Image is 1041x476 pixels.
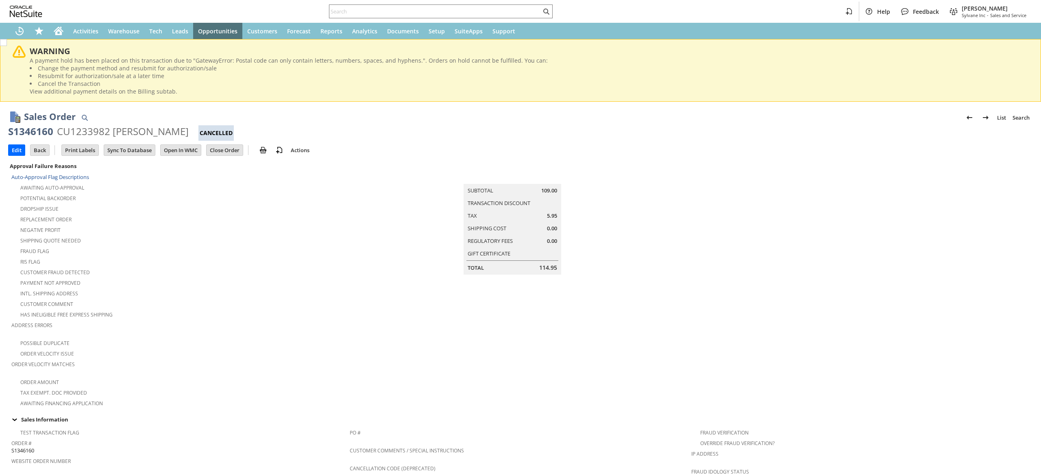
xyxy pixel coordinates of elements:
[30,145,49,155] input: Back
[172,27,188,35] span: Leads
[547,212,557,220] span: 5.95
[24,110,76,123] h1: Sales Order
[987,12,989,18] span: -
[20,429,79,436] a: Test Transaction Flag
[54,26,63,36] svg: Home
[11,458,71,465] a: Website Order Number
[464,171,561,184] caption: Summary
[29,23,49,39] div: Shortcuts
[20,269,90,276] a: Customer Fraud Detected
[20,227,61,234] a: Negative Profit
[429,27,445,35] span: Setup
[207,145,243,155] input: Close Order
[547,225,557,232] span: 0.00
[700,440,775,447] a: Override Fraud Verification?
[34,26,44,36] svg: Shortcuts
[149,27,162,35] span: Tech
[468,225,506,232] a: Shipping Cost
[492,27,515,35] span: Support
[287,27,311,35] span: Forecast
[258,145,268,155] img: print.svg
[242,23,282,39] a: Customers
[468,237,513,245] a: Regulatory Fees
[30,46,1028,57] div: WARNING
[20,248,49,255] a: Fraud Flag
[62,145,98,155] input: Print Labels
[913,8,939,15] span: Feedback
[541,7,551,16] svg: Search
[990,12,1026,18] span: Sales and Service
[20,279,81,286] a: Payment not approved
[247,27,277,35] span: Customers
[965,113,974,122] img: Previous
[8,161,346,171] div: Approval Failure Reasons
[468,212,477,219] a: Tax
[20,301,73,308] a: Customer Comment
[10,23,29,39] a: Recent Records
[468,187,493,194] a: Subtotal
[962,12,985,18] span: Sylvane Inc
[468,199,530,207] a: Transaction Discount
[20,400,103,407] a: Awaiting Financing Application
[981,113,991,122] img: Next
[108,27,139,35] span: Warehouse
[161,145,201,155] input: Open In WMC
[450,23,488,39] a: SuiteApps
[8,414,1033,425] td: Sales Information
[539,264,557,272] span: 114.95
[350,429,361,436] a: PO #
[8,414,1030,425] div: Sales Information
[11,447,34,454] span: S1346160
[198,125,234,141] div: Cancelled
[167,23,193,39] a: Leads
[350,447,464,454] a: Customer Comments / Special Instructions
[20,237,81,244] a: Shipping Quote Needed
[80,113,89,122] img: Quick Find
[424,23,450,39] a: Setup
[547,237,557,245] span: 0.00
[20,195,76,202] a: Potential Backorder
[455,27,483,35] span: SuiteApps
[15,26,24,36] svg: Recent Records
[691,450,719,457] a: IP Address
[49,23,68,39] a: Home
[30,72,1028,80] li: Resubmit for authorization/sale at a later time
[468,250,510,257] a: Gift Certificate
[20,290,78,297] a: Intl. Shipping Address
[700,429,749,436] a: Fraud Verification
[20,216,72,223] a: Replacement Order
[9,145,25,155] input: Edit
[20,350,74,357] a: Order Velocity Issue
[877,8,890,15] span: Help
[287,146,313,154] a: Actions
[20,184,84,191] a: Awaiting Auto-Approval
[352,27,377,35] span: Analytics
[104,145,155,155] input: Sync To Database
[468,264,484,271] a: Total
[11,361,75,368] a: Order Velocity Matches
[347,23,382,39] a: Analytics
[994,111,1009,124] a: List
[144,23,167,39] a: Tech
[198,27,237,35] span: Opportunities
[20,205,59,212] a: Dropship Issue
[691,468,749,475] a: Fraud Idology Status
[316,23,347,39] a: Reports
[350,465,436,472] a: Cancellation Code (deprecated)
[329,7,541,16] input: Search
[57,125,189,138] div: CU1233982 [PERSON_NAME]
[20,258,40,265] a: RIS flag
[30,57,1028,95] div: A payment hold has been placed on this transaction due to "GatewayError: Postal code can only con...
[73,27,98,35] span: Activities
[274,145,284,155] img: add-record.svg
[1009,111,1033,124] a: Search
[10,6,42,17] svg: logo
[193,23,242,39] a: Opportunities
[20,379,59,386] a: Order Amount
[488,23,520,39] a: Support
[11,322,52,329] a: Address Errors
[30,80,1028,95] li: Cancel the Transaction View additional payment details on the Billing subtab.
[68,23,103,39] a: Activities
[387,27,419,35] span: Documents
[962,4,1026,12] span: [PERSON_NAME]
